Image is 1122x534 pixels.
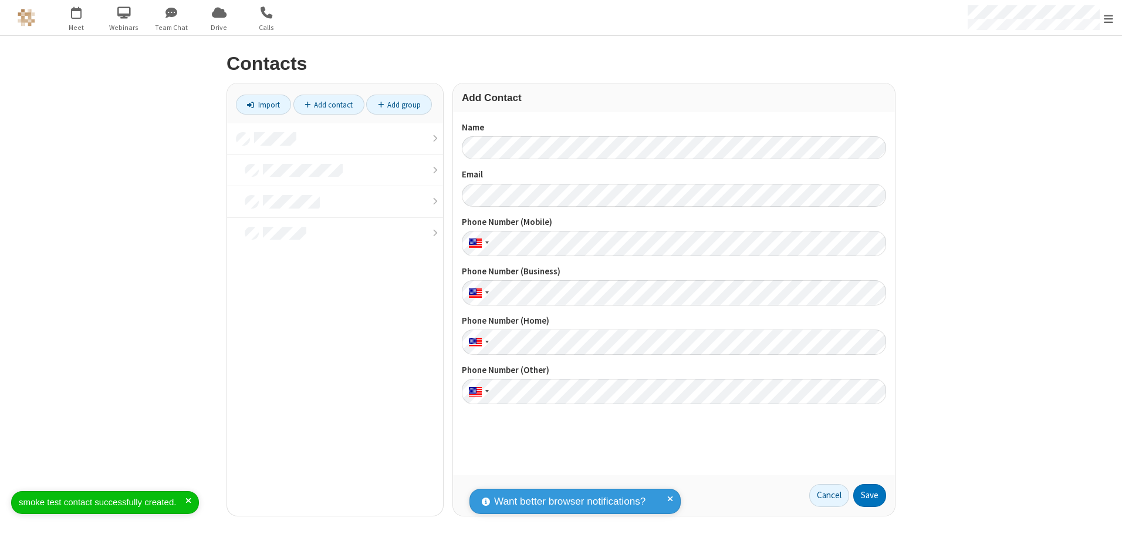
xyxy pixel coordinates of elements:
span: Calls [245,22,289,33]
div: United States: + 1 [462,231,492,256]
label: Phone Number (Mobile) [462,216,886,229]
h3: Add Contact [462,92,886,103]
span: Webinars [102,22,146,33]
img: QA Selenium DO NOT DELETE OR CHANGE [18,9,35,26]
label: Phone Number (Business) [462,265,886,278]
label: Name [462,121,886,135]
div: smoke test contact successfully created. [19,496,185,509]
span: Want better browser notifications? [494,494,646,509]
span: Team Chat [150,22,194,33]
a: Import [236,95,291,115]
label: Email [462,168,886,182]
button: Save [853,484,886,508]
div: United States: + 1 [462,330,492,355]
a: Add group [366,95,432,115]
label: Phone Number (Other) [462,364,886,377]
span: Meet [55,22,99,33]
span: Drive [197,22,241,33]
a: Add contact [293,95,364,115]
div: United States: + 1 [462,379,492,404]
a: Cancel [809,484,849,508]
h2: Contacts [227,53,895,74]
div: United States: + 1 [462,280,492,305]
label: Phone Number (Home) [462,314,886,328]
